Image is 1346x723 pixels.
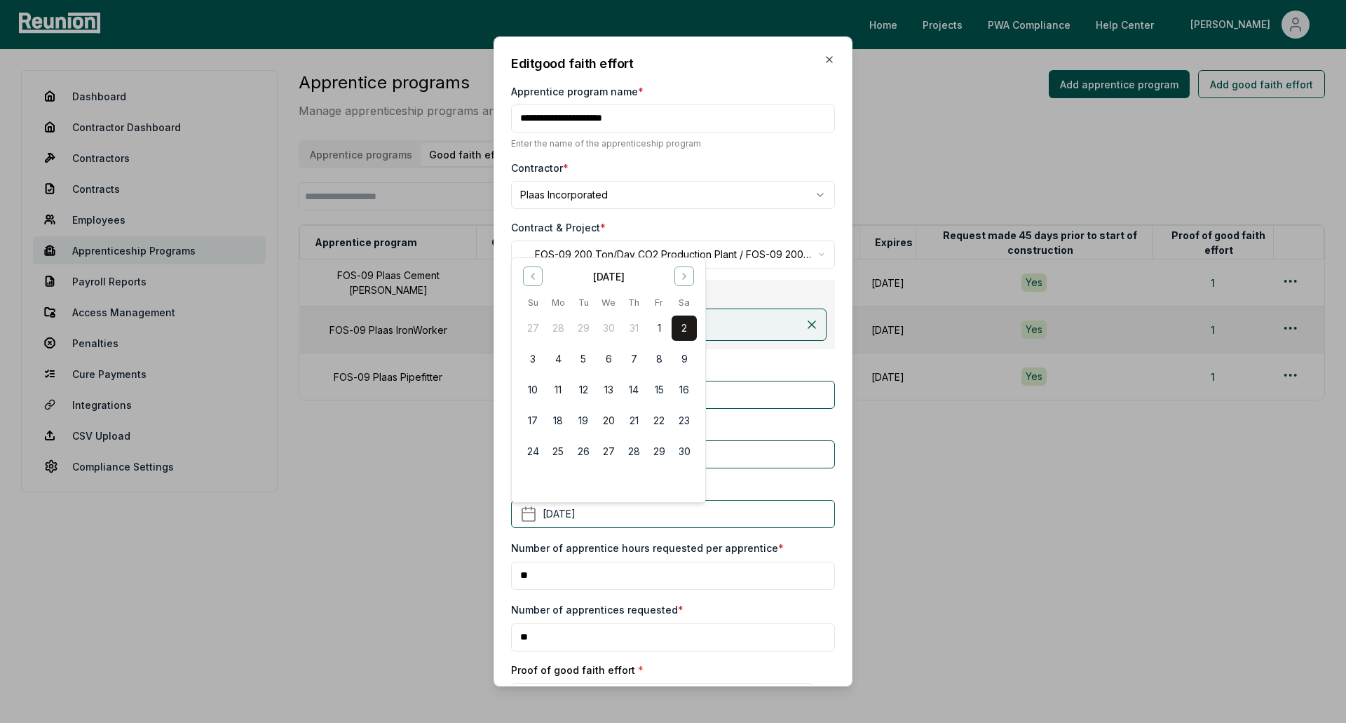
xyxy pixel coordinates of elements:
button: 18 [545,408,571,433]
button: 30 [596,316,621,341]
button: 29 [646,439,672,464]
button: 28 [545,316,571,341]
label: Number of apprentices requested [511,604,684,616]
button: Starbucks [DATE].JPG 48.9KB [511,683,813,711]
button: 13 [596,377,621,403]
button: 27 [520,316,545,341]
button: 23 [672,408,697,433]
th: Thursday [621,295,646,310]
h2: Edit good faith effort [511,54,835,73]
button: 9 [672,346,697,372]
th: Saturday [672,295,697,310]
button: 5 [571,346,596,372]
button: 10 [520,377,545,403]
th: Sunday [520,295,545,310]
label: Apprentice program name [511,84,644,99]
button: 19 [571,408,596,433]
button: 4 [545,346,571,372]
p: Enter the name of the apprenticeship program [511,138,835,149]
button: 1 [646,316,672,341]
label: Proof of good faith effort [511,663,835,677]
th: Friday [646,295,672,310]
button: 3 [520,346,545,372]
button: 8 [646,346,672,372]
button: 22 [646,408,672,433]
button: 16 [672,377,697,403]
button: 11 [545,377,571,403]
button: 27 [596,439,621,464]
button: [DATE] [511,500,835,528]
button: 17 [520,408,545,433]
button: 30 [672,439,697,464]
button: 24 [520,439,545,464]
th: Tuesday [571,295,596,310]
button: 14 [621,377,646,403]
button: Go to next month [674,266,694,286]
button: 7 [621,346,646,372]
button: 26 [571,439,596,464]
button: 15 [646,377,672,403]
th: Monday [545,295,571,310]
label: Number of apprentice hours requested per apprentice [511,542,784,554]
button: 29 [571,316,596,341]
button: 20 [596,408,621,433]
label: Contractor [511,161,569,175]
th: Wednesday [596,295,621,310]
button: Go to previous month [523,266,543,286]
label: Contract & Project [511,220,606,235]
div: [DATE] [593,269,625,284]
button: 31 [621,316,646,341]
button: 28 [621,439,646,464]
button: 21 [621,408,646,433]
button: 6 [596,346,621,372]
button: 2 [672,316,697,341]
button: 12 [571,377,596,403]
button: 25 [545,439,571,464]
